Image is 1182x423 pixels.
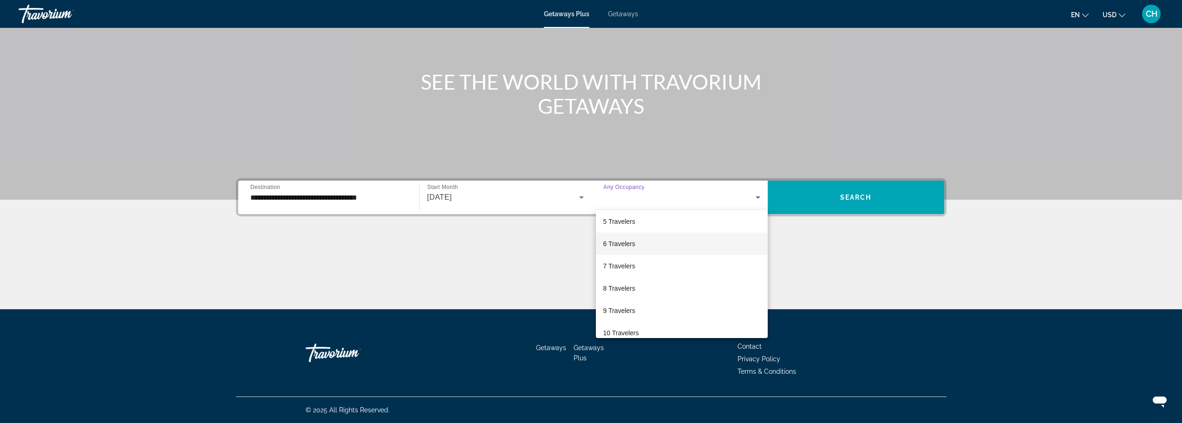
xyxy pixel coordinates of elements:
span: 8 Travelers [603,283,635,294]
span: 7 Travelers [603,260,635,272]
span: 6 Travelers [603,238,635,249]
iframe: Button to launch messaging window [1145,386,1175,416]
span: 10 Travelers [603,327,639,338]
span: 9 Travelers [603,305,635,316]
span: 5 Travelers [603,216,635,227]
